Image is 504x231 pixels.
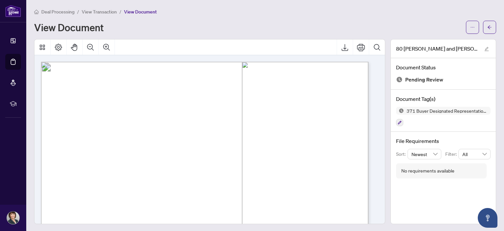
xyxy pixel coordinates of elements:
span: View Transaction [82,9,117,15]
span: 371 Buyer Designated Representation Agreement - Authority for Purchase or Lease [404,108,491,113]
span: Newest [411,149,438,159]
span: arrow-left [487,25,492,30]
li: / [119,8,121,15]
img: Document Status [396,76,403,83]
p: Filter: [445,150,458,158]
h4: Document Status [396,63,491,71]
li: / [77,8,79,15]
div: No requirements available [401,167,454,174]
span: 80 [PERSON_NAME] and [PERSON_NAME] 371 Buyer DRA.pdf [396,45,478,53]
p: Sort: [396,150,408,158]
h1: View Document [34,22,104,33]
span: View Document [124,9,157,15]
button: Open asap [478,208,497,228]
span: edit [484,47,489,51]
span: Deal Processing [41,9,74,15]
img: Profile Icon [7,212,19,224]
span: All [462,149,487,159]
img: logo [5,5,21,17]
span: ellipsis [470,25,475,30]
span: home [34,10,39,14]
h4: File Requirements [396,137,491,145]
img: Status Icon [396,107,404,115]
span: Pending Review [405,75,443,84]
h4: Document Tag(s) [396,95,491,103]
